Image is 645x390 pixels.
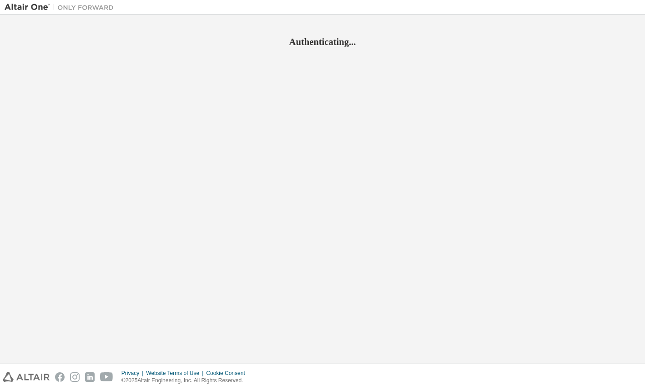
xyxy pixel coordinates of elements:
p: © 2025 Altair Engineering, Inc. All Rights Reserved. [121,377,251,385]
img: youtube.svg [100,372,113,382]
h2: Authenticating... [5,36,640,48]
div: Cookie Consent [206,370,250,377]
img: linkedin.svg [85,372,95,382]
img: instagram.svg [70,372,80,382]
div: Privacy [121,370,146,377]
img: altair_logo.svg [3,372,50,382]
img: Altair One [5,3,118,12]
div: Website Terms of Use [146,370,206,377]
img: facebook.svg [55,372,65,382]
